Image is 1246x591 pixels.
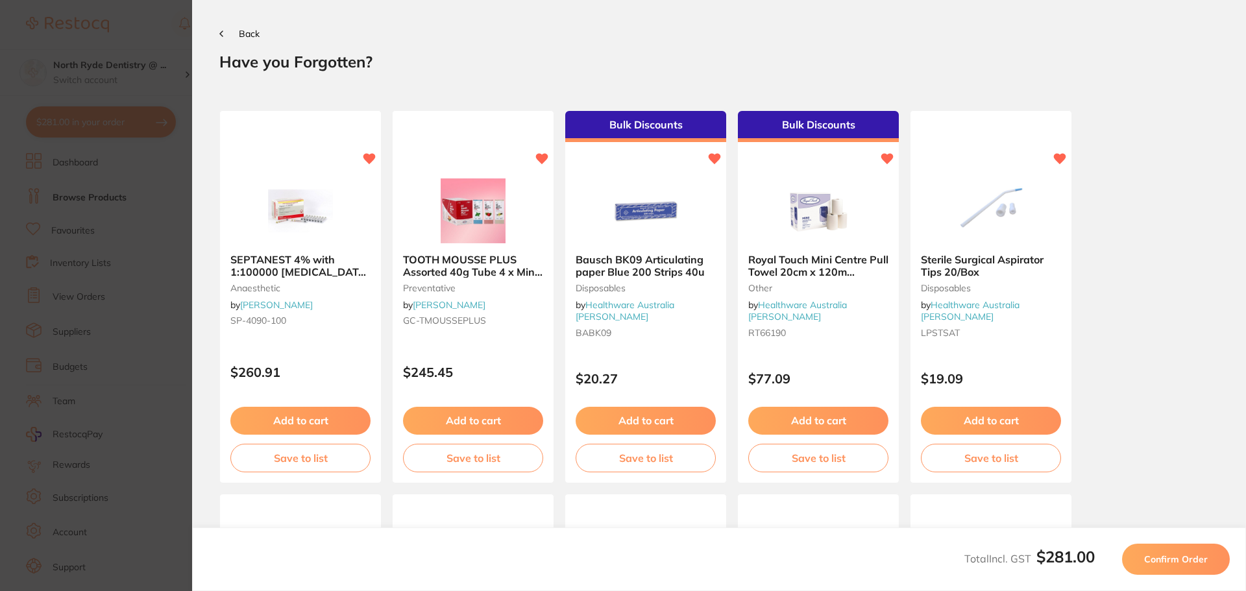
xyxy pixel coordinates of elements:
[230,283,371,293] small: anaesthetic
[403,315,543,326] small: GC-TMOUSSEPLUS
[239,28,260,40] span: Back
[230,254,371,278] b: SEPTANEST 4% with 1:100000 adrenalin 2.2ml 2xBox 50 GOLD
[576,328,716,338] small: BABK09
[921,371,1061,386] p: $19.09
[921,254,1061,278] b: Sterile Surgical Aspirator Tips 20/Box
[576,444,716,472] button: Save to list
[1144,553,1208,565] span: Confirm Order
[921,299,1020,322] span: by
[748,299,847,322] span: by
[576,407,716,434] button: Add to cart
[219,52,1219,71] h2: Have you Forgotten?
[1122,544,1230,575] button: Confirm Order
[748,371,888,386] p: $77.09
[748,444,888,472] button: Save to list
[576,283,716,293] small: Disposables
[776,178,861,243] img: Royal Touch Mini Centre Pull Towel 20cm x 120m 12/Carton
[964,552,1095,565] span: Total Incl. GST
[921,283,1061,293] small: Disposables
[230,444,371,472] button: Save to list
[604,178,688,243] img: Bausch BK09 Articulating paper Blue 200 Strips 40u
[230,299,313,311] span: by
[748,328,888,338] small: RT66190
[230,315,371,326] small: SP-4090-100
[219,29,260,39] button: Back
[576,371,716,386] p: $20.27
[576,299,674,322] span: by
[230,407,371,434] button: Add to cart
[949,178,1033,243] img: Sterile Surgical Aspirator Tips 20/Box
[403,299,485,311] span: by
[258,178,343,243] img: SEPTANEST 4% with 1:100000 adrenalin 2.2ml 2xBox 50 GOLD
[921,299,1020,322] a: Healthware Australia [PERSON_NAME]
[748,283,888,293] small: other
[576,299,674,322] a: Healthware Australia [PERSON_NAME]
[748,254,888,278] b: Royal Touch Mini Centre Pull Towel 20cm x 120m 12/Carton
[403,365,543,380] p: $245.45
[748,299,847,322] a: Healthware Australia [PERSON_NAME]
[403,407,543,434] button: Add to cart
[240,299,313,311] a: [PERSON_NAME]
[403,254,543,278] b: TOOTH MOUSSE PLUS Assorted 40g Tube 4 x Mint & Straw 2 x Van
[921,444,1061,472] button: Save to list
[576,254,716,278] b: Bausch BK09 Articulating paper Blue 200 Strips 40u
[431,178,515,243] img: TOOTH MOUSSE PLUS Assorted 40g Tube 4 x Mint & Straw 2 x Van
[403,283,543,293] small: preventative
[403,444,543,472] button: Save to list
[738,111,899,142] div: Bulk Discounts
[413,299,485,311] a: [PERSON_NAME]
[921,328,1061,338] small: LPSTSAT
[748,407,888,434] button: Add to cart
[565,111,726,142] div: Bulk Discounts
[1036,547,1095,566] b: $281.00
[230,365,371,380] p: $260.91
[921,407,1061,434] button: Add to cart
